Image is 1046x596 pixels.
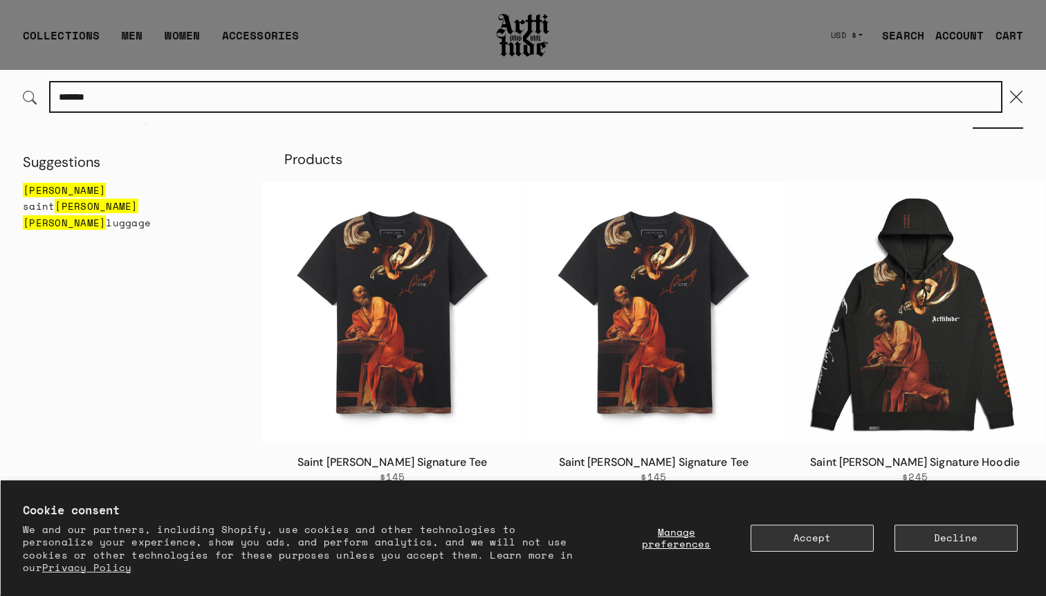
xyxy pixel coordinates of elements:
[810,455,1020,469] a: Saint [PERSON_NAME] Signature Hoodie
[642,525,710,551] span: Manage preferences
[23,215,239,231] a: matthew luggage
[262,137,1045,182] h2: Products
[23,503,574,518] h2: Cookie consent
[784,182,1045,443] img: Saint Matthew Signature Hoodie
[23,199,55,213] span: saint
[641,471,666,483] span: $145
[1001,82,1031,112] button: Close
[23,215,106,230] mark: [PERSON_NAME]
[23,198,239,214] a: saint matthew
[894,525,1018,552] button: Decline
[55,199,138,213] mark: [PERSON_NAME]
[262,182,523,443] a: Saint Matthew Signature TeeSaint Matthew Signature Tee
[51,82,1001,111] input: Search...
[380,471,405,483] span: $145
[523,182,784,443] img: Saint Matthew Signature Tee
[523,182,784,443] a: Saint Matthew Signature TeeSaint Matthew Signature Tee
[42,560,132,575] a: Privacy Policy
[784,182,1045,443] a: Woman wearing a Black Hoodie with St Matthew printed on the frontSaint Matthew Signature Hoodie
[23,523,574,574] p: We and our partners, including Shopify, use cookies and other technologies to personalize your ex...
[23,182,239,198] a: matthew
[106,215,151,230] span: luggage
[262,182,523,443] img: Saint Matthew Signature Tee
[297,455,487,469] a: Saint [PERSON_NAME] Signature Tee
[559,455,749,469] a: Saint [PERSON_NAME] Signature Tee
[23,183,106,197] mark: [PERSON_NAME]
[751,525,874,552] button: Accept
[23,154,239,171] h2: Suggestions
[902,471,928,483] span: $245
[623,525,730,552] button: Manage preferences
